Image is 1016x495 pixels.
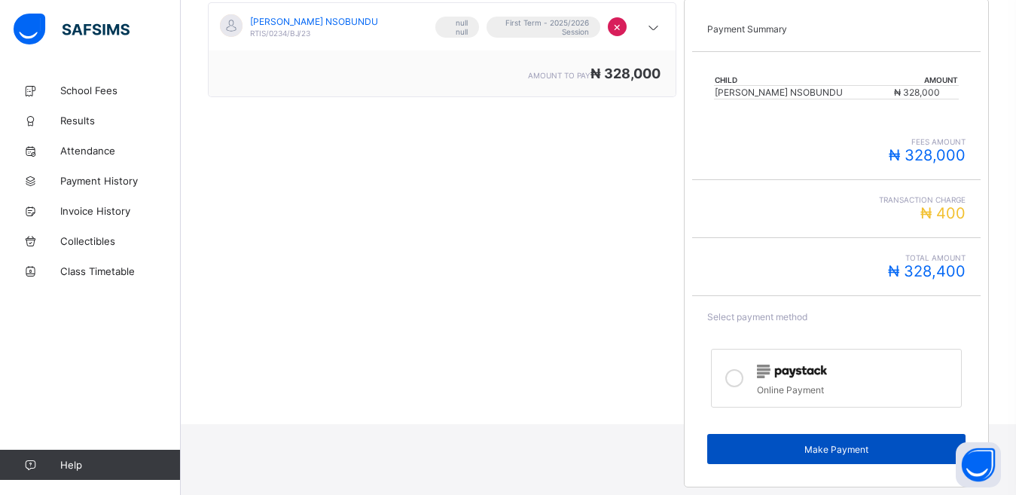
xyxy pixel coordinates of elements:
[14,14,130,45] img: safsims
[707,253,965,262] span: Total Amount
[250,16,378,27] span: [PERSON_NAME] NSOBUNDU
[60,235,181,247] span: Collectibles
[757,380,953,396] div: Online Payment
[60,145,181,157] span: Attendance
[60,84,181,96] span: School Fees
[60,265,181,277] span: Class Timetable
[60,459,180,471] span: Help
[60,175,181,187] span: Payment History
[60,115,181,127] span: Results
[719,444,953,455] span: Make Payment
[920,204,966,222] span: ₦ 400
[60,205,181,217] span: Invoice History
[707,311,807,322] span: Select payment method
[707,195,965,204] span: Transaction charge
[250,29,310,38] span: RTIS/0234/BJ/23
[714,75,893,86] th: Child
[498,18,589,36] span: First Term - 2025/2026 Session
[894,87,940,98] span: ₦ 328,000
[707,137,965,146] span: fees amount
[956,442,1001,487] button: Open asap
[714,86,893,99] td: [PERSON_NAME] NSOBUNDU
[893,75,959,86] th: Amount
[208,2,676,97] div: [object Object]
[889,146,966,164] span: ₦ 328,000
[528,71,590,80] span: amount to pay
[888,262,966,280] span: ₦ 328,400
[447,18,468,36] span: null null
[757,365,827,378] img: paystack.0b99254114f7d5403c0525f3550acd03.svg
[707,23,965,35] p: Payment Summary
[613,19,621,34] span: ×
[590,66,661,81] span: ₦ 328,000
[644,20,662,35] i: arrow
